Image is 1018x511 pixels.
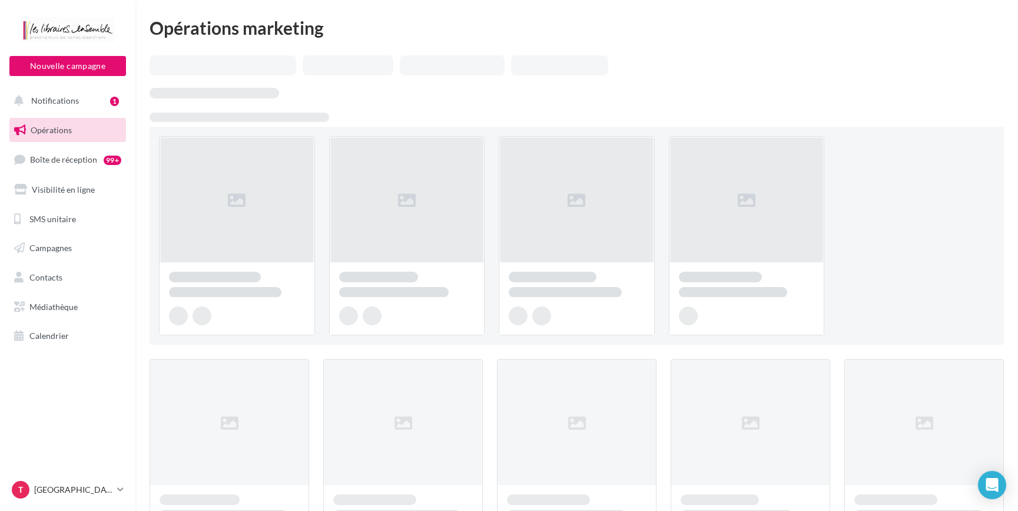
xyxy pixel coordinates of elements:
a: Campagnes [7,236,128,261]
div: Open Intercom Messenger [978,471,1006,499]
div: 1 [110,97,119,106]
button: Nouvelle campagne [9,56,126,76]
span: Notifications [31,95,79,106]
a: SMS unitaire [7,207,128,232]
button: Notifications 1 [7,88,124,113]
a: Calendrier [7,324,128,348]
a: Boîte de réception99+ [7,147,128,172]
span: Médiathèque [29,302,78,312]
a: T [GEOGRAPHIC_DATA] [9,479,126,501]
a: Médiathèque [7,295,128,319]
span: Contacts [29,272,62,282]
span: Calendrier [29,331,69,341]
span: Campagnes [29,243,72,253]
span: Visibilité en ligne [32,184,95,194]
div: 99+ [104,156,121,165]
a: Visibilité en ligne [7,177,128,202]
a: Opérations [7,118,128,143]
span: T [18,484,23,496]
a: Contacts [7,265,128,290]
span: Boîte de réception [30,154,97,164]
div: Opérations marketing [150,19,1004,37]
p: [GEOGRAPHIC_DATA] [34,484,112,496]
span: Opérations [31,125,72,135]
span: SMS unitaire [29,213,76,223]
